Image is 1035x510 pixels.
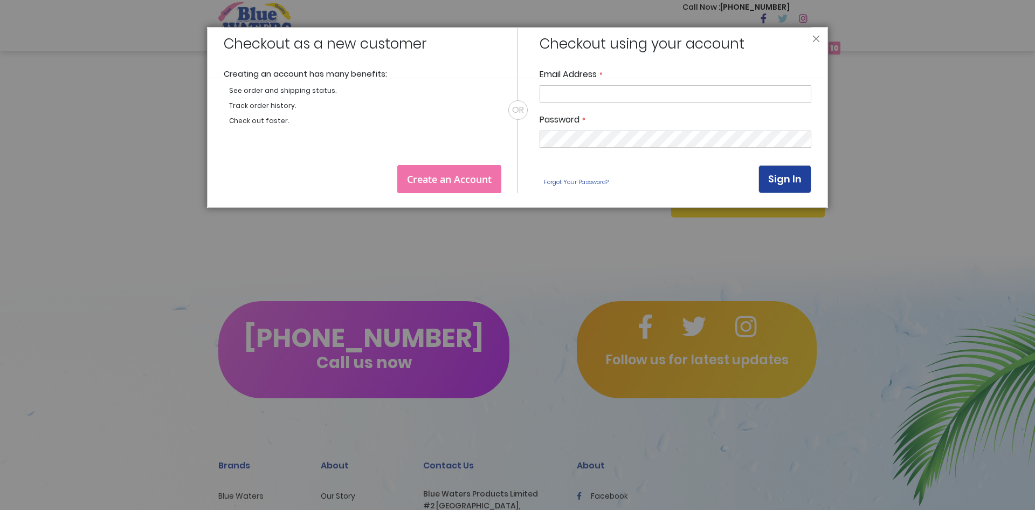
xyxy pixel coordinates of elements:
[768,172,802,186] span: Sign In
[229,86,501,96] li: See order and shipping status.
[229,116,501,126] li: Check out faster.
[758,165,811,193] button: Sign In
[397,165,501,193] a: Create an Account
[544,178,609,187] span: Forgot Your Password?
[229,101,501,111] li: Track order history.
[540,174,612,190] a: Forgot Your Password?
[407,173,492,186] span: Create an Account
[540,113,579,126] span: Password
